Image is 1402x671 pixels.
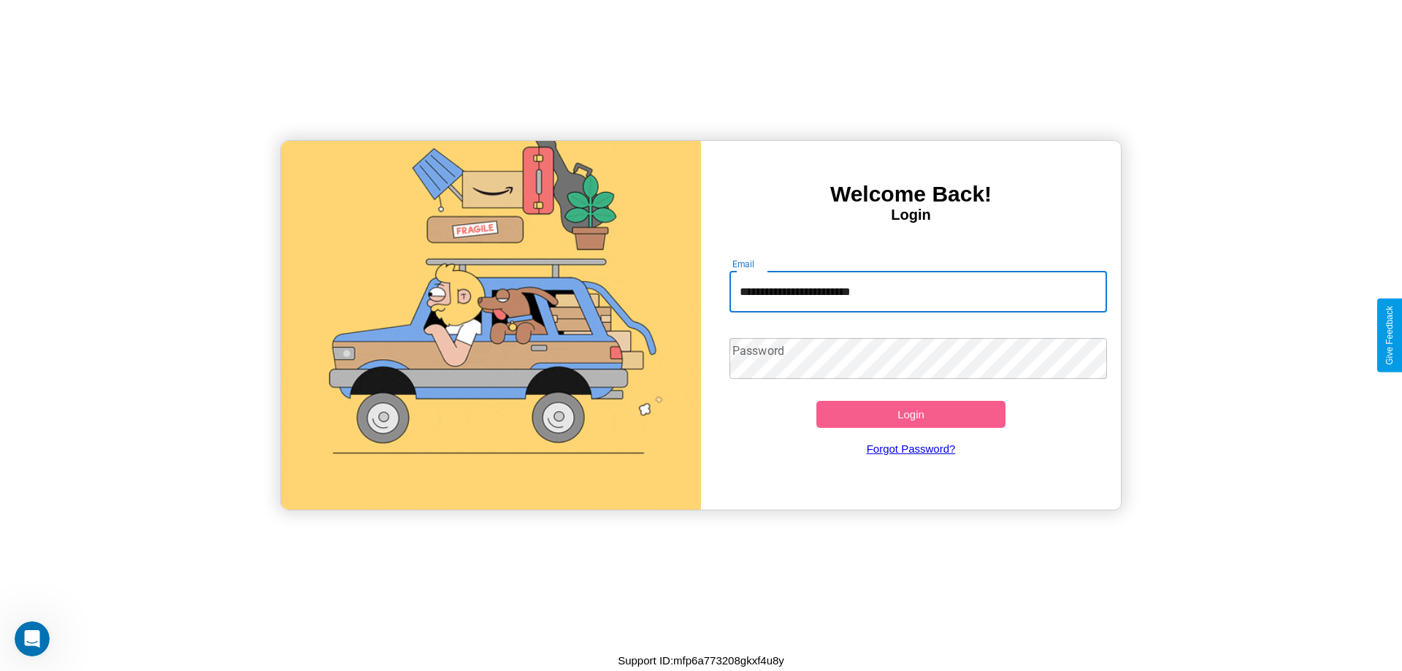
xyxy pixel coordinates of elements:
h3: Welcome Back! [701,182,1121,207]
img: gif [281,141,701,510]
a: Forgot Password? [722,428,1100,469]
iframe: Intercom live chat [15,621,50,656]
p: Support ID: mfp6a773208gkxf4u8y [618,651,784,670]
h4: Login [701,207,1121,223]
div: Give Feedback [1384,306,1395,365]
label: Email [732,258,755,270]
button: Login [816,401,1005,428]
